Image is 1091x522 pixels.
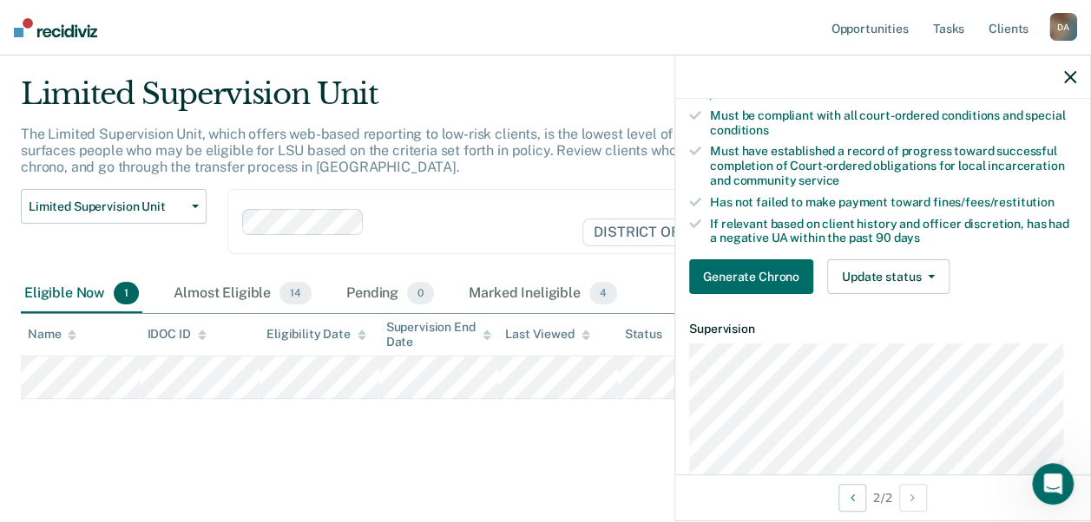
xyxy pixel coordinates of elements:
div: Has not failed to make payment toward [710,195,1076,210]
div: IDOC ID [148,327,207,342]
button: Next Opportunity [899,484,927,512]
div: D A [1049,13,1077,41]
div: Last Viewed [505,327,589,342]
div: Pending [343,275,437,313]
button: Update status [827,259,950,294]
span: 1 [114,282,139,304]
span: 14 [279,282,312,304]
div: Status [625,327,662,342]
img: Recidiviz [14,18,97,37]
iframe: Intercom live chat [1032,463,1074,505]
div: If relevant based on client history and officer discretion, has had a negative UA within the past 90 [710,217,1076,246]
a: Navigate to form link [689,259,820,294]
div: Almost Eligible [170,275,315,313]
span: 4 [589,282,617,304]
button: Generate Chrono [689,259,813,294]
div: Eligible Now [21,275,142,313]
span: Limited Supervision Unit [29,199,185,214]
p: The Limited Supervision Unit, which offers web-based reporting to low-risk clients, is the lowest... [21,126,972,175]
dt: Supervision [689,322,1076,336]
div: Must be compliant with all court-ordered conditions and special conditions [710,108,1076,138]
div: Eligibility Date [266,327,366,342]
div: Name [28,327,76,342]
span: 0 [407,282,434,304]
span: service [799,173,839,187]
div: Marked Ineligible [465,275,621,313]
span: days [893,231,919,245]
div: 2 / 2 [675,474,1090,520]
span: fines/fees/restitution [933,195,1055,209]
div: Limited Supervision Unit [21,76,1002,126]
span: DISTRICT OFFICE 4, [GEOGRAPHIC_DATA] [582,219,894,246]
div: Supervision End Date [386,320,492,349]
div: Must have established a record of progress toward successful completion of Court-ordered obligati... [710,144,1076,187]
button: Previous Opportunity [838,484,866,512]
